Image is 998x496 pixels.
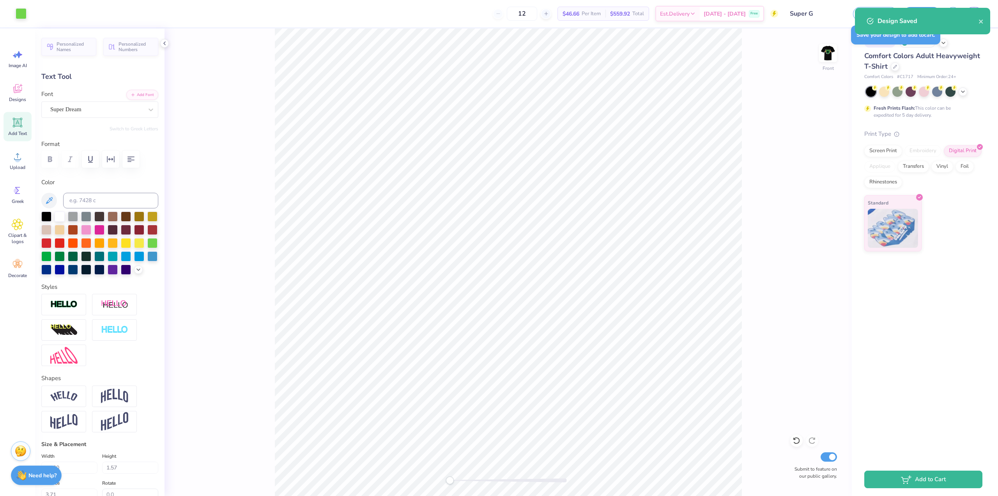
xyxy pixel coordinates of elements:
span: Minimum Order: 24 + [917,74,956,80]
div: Design Saved [878,16,979,26]
strong: Fresh Prints Flash: [874,105,915,111]
span: # C1717 [897,74,913,80]
input: – – [507,7,537,21]
img: Arch [101,389,128,404]
span: Free [750,11,758,16]
label: Styles [41,283,57,292]
span: Per Item [582,10,601,18]
img: Stroke [50,300,78,309]
span: Personalized Names [57,41,92,52]
div: Embroidery [904,145,941,157]
label: Submit to feature on our public gallery. [790,466,837,480]
label: Rotate [102,478,116,488]
label: Format [41,140,158,149]
div: Print Type [864,130,982,139]
img: 3D Illusion [50,324,78,336]
input: Untitled Design [784,6,841,21]
input: e.g. 7428 c [63,193,158,208]
label: Color [41,178,158,187]
button: close [979,16,984,26]
div: Vinyl [931,161,953,172]
span: Decorate [8,272,27,279]
span: $46.66 [563,10,579,18]
label: Font [41,90,53,99]
img: Flag [50,414,78,429]
span: Comfort Colors Adult Heavyweight T-Shirt [864,51,980,71]
img: Standard [868,209,918,248]
div: Text Tool [41,71,158,82]
div: Foil [956,161,974,172]
div: Transfers [898,161,929,172]
div: This color can be expedited for 5 day delivery. [874,105,970,119]
div: Front [823,65,834,72]
div: Rhinestones [864,176,902,188]
img: Negative Space [101,325,128,334]
span: Comfort Colors [864,74,893,80]
img: Front [820,45,836,61]
span: Designs [9,96,26,103]
span: Greek [12,198,24,204]
span: Image AI [9,62,27,69]
button: Save as [853,7,897,21]
button: Switch to Greek Letters [110,126,158,132]
span: Upload [10,164,25,171]
img: Shadow [101,300,128,309]
span: Personalized Numbers [119,41,154,52]
span: Total [632,10,644,18]
button: Add to Cart [864,471,982,488]
img: Arc [50,391,78,402]
span: [DATE] - [DATE] [704,10,746,18]
div: Applique [864,161,895,172]
div: Screen Print [864,145,902,157]
img: Rise [101,412,128,431]
span: Standard [868,199,888,207]
div: Save your design to add to cart . [851,25,940,44]
div: Size & Placement [41,440,158,448]
label: Height [102,452,116,461]
div: Digital Print [944,145,982,157]
button: Personalized Names [41,38,96,56]
span: Est. Delivery [660,10,690,18]
span: Add Text [8,130,27,137]
button: Personalized Numbers [103,38,158,56]
label: Shapes [41,374,61,383]
img: Free Distort [50,347,78,364]
div: Accessibility label [446,476,454,484]
span: Clipart & logos [5,232,30,245]
span: $559.92 [610,10,630,18]
label: Width [41,452,55,461]
button: Add Font [126,90,158,100]
strong: Need help? [28,472,57,479]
